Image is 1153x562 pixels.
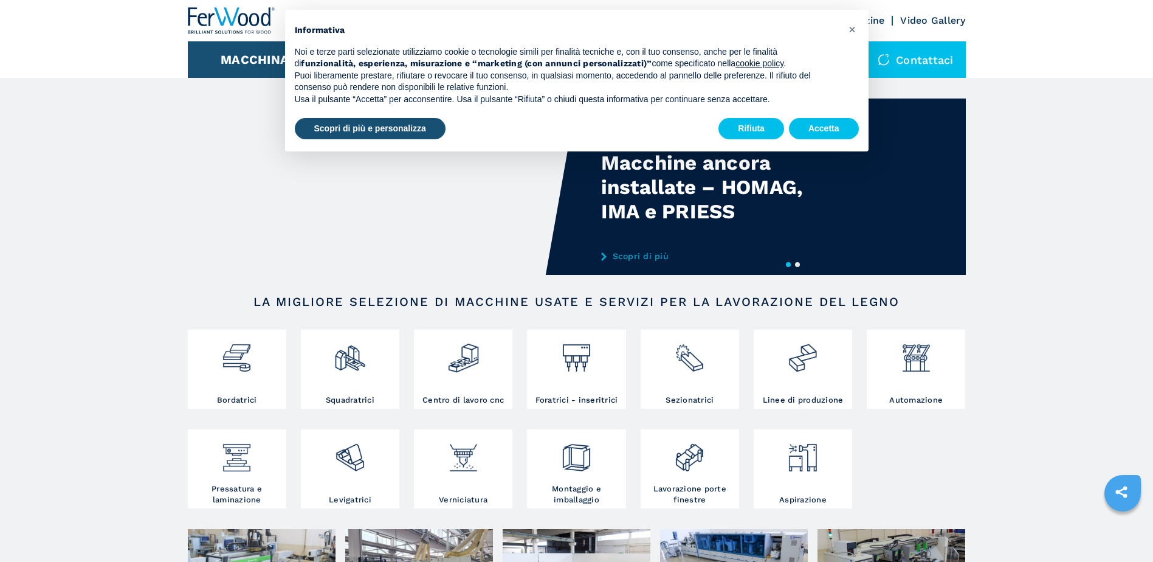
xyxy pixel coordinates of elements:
[560,432,593,474] img: montaggio_imballaggio_2.png
[560,333,593,374] img: foratrici_inseritrici_2.png
[447,432,480,474] img: verniciatura_1.png
[795,262,800,267] button: 2
[295,70,839,94] p: Puoi liberamente prestare, rifiutare o revocare il tuo consenso, in qualsiasi momento, accedendo ...
[221,432,253,474] img: pressa-strettoia.png
[848,22,856,36] span: ×
[414,330,512,409] a: Centro di lavoro cnc
[666,395,714,406] h3: Sezionatrici
[843,19,862,39] button: Chiudi questa informativa
[301,429,399,508] a: Levigatrici
[779,494,827,505] h3: Aspirazione
[439,494,487,505] h3: Verniciatura
[1106,477,1137,507] a: sharethis
[786,333,819,374] img: linee_di_produzione_2.png
[900,15,965,26] a: Video Gallery
[217,395,257,406] h3: Bordatrici
[763,395,844,406] h3: Linee di produzione
[188,330,286,409] a: Bordatrici
[191,484,283,505] h3: Pressatura e laminazione
[422,395,504,406] h3: Centro di lavoro cnc
[601,251,839,261] a: Scopri di più
[295,46,839,70] p: Noi e terze parti selezionate utilizziamo cookie o tecnologie simili per finalità tecniche e, con...
[754,429,852,508] a: Aspirazione
[295,94,839,106] p: Usa il pulsante “Accetta” per acconsentire. Usa il pulsante “Rifiuta” o chiudi questa informativa...
[188,7,275,34] img: Ferwood
[188,99,577,275] video: Your browser does not support the video tag.
[295,24,839,36] h2: Informativa
[188,429,286,508] a: Pressatura e laminazione
[530,484,622,505] h3: Montaggio e imballaggio
[334,333,366,374] img: squadratrici_2.png
[414,429,512,508] a: Verniciatura
[789,118,859,140] button: Accetta
[673,333,706,374] img: sezionatrici_2.png
[221,333,253,374] img: bordatrici_1.png
[673,432,706,474] img: lavorazione_porte_finestre_2.png
[644,484,736,505] h3: Lavorazione porte finestre
[735,58,783,68] a: cookie policy
[227,294,927,309] h2: LA MIGLIORE SELEZIONE DI MACCHINE USATE E SERVIZI PER LA LAVORAZIONE DEL LEGNO
[295,118,446,140] button: Scopri di più e personalizza
[447,333,480,374] img: centro_di_lavoro_cnc_2.png
[535,395,618,406] h3: Foratrici - inseritrici
[301,330,399,409] a: Squadratrici
[221,52,301,67] button: Macchinari
[878,54,890,66] img: Contattaci
[641,429,739,508] a: Lavorazione porte finestre
[329,494,371,505] h3: Levigatrici
[641,330,739,409] a: Sezionatrici
[718,118,784,140] button: Rifiuta
[527,429,625,508] a: Montaggio e imballaggio
[786,262,791,267] button: 1
[527,330,625,409] a: Foratrici - inseritrici
[889,395,943,406] h3: Automazione
[326,395,374,406] h3: Squadratrici
[866,41,966,78] div: Contattaci
[334,432,366,474] img: levigatrici_2.png
[786,432,819,474] img: aspirazione_1.png
[900,333,932,374] img: automazione.png
[301,58,652,68] strong: funzionalità, esperienza, misurazione e “marketing (con annunci personalizzati)”
[754,330,852,409] a: Linee di produzione
[867,330,965,409] a: Automazione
